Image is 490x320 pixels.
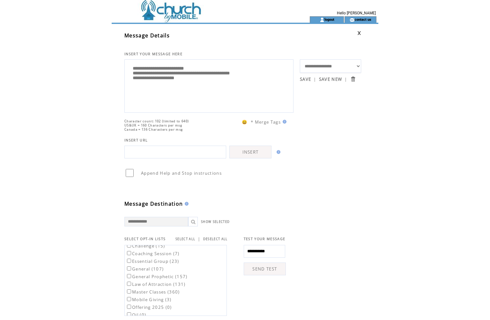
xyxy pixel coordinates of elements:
[126,251,180,256] label: Coaching Session (7)
[126,274,188,279] label: General Prophetic (157)
[141,170,222,176] span: Append Help and Stop instructions
[319,76,342,82] a: SAVE NEW
[126,281,186,287] label: Law of Attraction (131)
[337,11,376,15] span: Hello [PERSON_NAME]
[126,297,172,302] label: Mobile Giving (3)
[124,119,189,123] span: Character count: 102 (limited to 640)
[242,119,248,125] span: 😀
[124,123,182,127] span: US&UK = 160 Characters per msg
[127,266,131,270] input: General (107)
[127,297,131,301] input: Mobile Giving (3)
[354,17,371,21] a: contact us
[126,312,146,318] label: Oil (0)
[320,17,324,22] img: account_icon.gif
[124,32,170,39] span: Message Details
[124,237,166,241] span: SELECT OPT-IN LISTS
[314,76,316,82] span: |
[244,263,286,275] a: SEND TEST
[127,251,131,255] input: Coaching Session (7)
[127,259,131,263] input: Essential Group (23)
[126,258,179,264] label: Essential Group (23)
[126,266,164,272] label: General (107)
[300,76,311,82] a: SAVE
[124,127,183,132] span: Canada = 136 Characters per msg
[275,150,280,154] img: help.gif
[229,146,271,158] a: INSERT
[198,236,200,242] span: |
[127,282,131,286] input: Law of Attraction (131)
[350,76,356,82] input: Submit
[124,52,182,56] span: INSERT YOUR MESSAGE HERE
[324,17,334,21] a: logout
[126,243,165,249] label: Challenge (15)
[203,237,228,241] a: DESELECT ALL
[124,138,148,142] span: INSERT URL
[350,17,354,22] img: contact_us_icon.gif
[124,200,183,207] span: Message Destination
[345,76,347,82] span: |
[126,289,180,295] label: Master Classes (360)
[126,304,172,310] label: Offering 2025 (0)
[127,312,131,316] input: Oil (0)
[127,243,131,248] input: Challenge (15)
[201,220,230,224] a: SHOW SELECTED
[244,237,286,241] span: TEST YOUR MESSAGE
[127,274,131,278] input: General Prophetic (157)
[183,202,189,206] img: help.gif
[281,120,286,124] img: help.gif
[175,237,195,241] a: SELECT ALL
[251,119,281,125] span: * Merge Tags
[127,305,131,309] input: Offering 2025 (0)
[127,289,131,293] input: Master Classes (360)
